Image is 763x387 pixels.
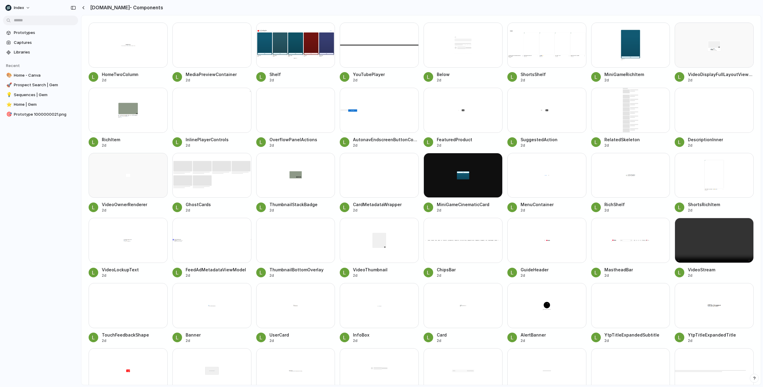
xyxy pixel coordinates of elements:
span: Sequences | Gem [14,92,76,98]
div: YtpTitleExpandedTitle [688,332,736,338]
div: ChipsBar [437,267,456,273]
div: InfoBox [353,332,369,338]
div: VideoOwnerRenderer [102,201,147,208]
div: 2d [437,208,489,213]
div: MediaPreviewContainer [186,71,237,78]
div: 2d [186,208,211,213]
div: FeedAdMetadataViewModel [186,267,246,273]
button: 🎨 [5,72,11,78]
h2: [DOMAIN_NAME] - Components [88,4,163,11]
button: ⭐ [5,102,11,108]
div: 2d [269,273,324,278]
a: 🚀Prospect Search | Gem [3,81,78,90]
div: 2d [688,143,723,148]
div: YouTubePlayer [353,71,385,78]
div: RichShelf [604,201,625,208]
div: MiniGameCinematicCard [437,201,489,208]
div: 2d [102,78,138,83]
button: 🚀 [5,82,11,88]
div: FeaturedProduct [437,136,472,143]
span: Home - Canva [14,72,76,78]
div: 2d [186,273,246,278]
div: 2d [353,208,402,213]
div: 2d [353,273,388,278]
div: 🚀 [6,82,11,89]
div: VideoThumbnail [353,267,388,273]
div: 2d [688,338,736,343]
span: Index [14,5,24,11]
div: 2d [604,338,659,343]
div: SuggestedAction [521,136,558,143]
div: 2d [521,208,554,213]
div: 2d [269,338,289,343]
button: Index [3,3,33,13]
div: 💡 [6,91,11,98]
div: 2d [102,208,147,213]
div: 2d [269,143,317,148]
div: Shelf [269,71,281,78]
div: Card [437,332,447,338]
span: Home | Gem [14,102,76,108]
a: 🎨Home - Canva [3,71,78,80]
span: Captures [14,40,76,46]
div: 2d [604,273,633,278]
div: Banner [186,332,201,338]
div: 2d [521,338,546,343]
div: 2d [688,273,715,278]
div: TouchFeedbackShape [102,332,149,338]
button: 💡 [5,92,11,98]
div: 2d [688,208,720,213]
div: UserCard [269,332,289,338]
div: 2d [437,78,450,83]
div: OverflowPanelActions [269,136,317,143]
div: MiniGameRichItem [604,71,644,78]
div: 2d [521,273,549,278]
a: 🎯Prototype 1000000021.png [3,110,78,119]
div: ThumbnailBottomOverlay [269,267,324,273]
span: Libraries [14,49,76,55]
a: ⭐Home | Gem [3,100,78,109]
div: 2d [353,338,369,343]
div: MastheadBar [604,267,633,273]
div: AutonavEndscreenButtonContainer [353,136,419,143]
a: Captures [3,38,78,47]
div: RichItem [102,136,120,143]
div: GhostCards [186,201,211,208]
div: 2d [102,338,149,343]
div: 2d [186,338,201,343]
div: 2d [186,143,229,148]
div: MenuContainer [521,201,554,208]
a: Libraries [3,48,78,57]
div: 2d [269,78,281,83]
div: 2d [437,273,456,278]
div: InlinePlayerControls [186,136,229,143]
a: Prototypes [3,28,78,37]
div: VideoStream [688,267,715,273]
div: 2d [437,338,447,343]
div: 2d [521,143,558,148]
div: 2d [521,78,546,83]
div: 🎯 [6,111,11,118]
div: 2d [353,143,419,148]
button: 🎯 [5,111,11,117]
div: 2d [604,78,644,83]
div: Below [437,71,450,78]
div: GuideHeader [521,267,549,273]
div: 2d [688,78,754,83]
div: CardMetadataWrapper [353,201,402,208]
div: ThumbnailStackBadge [269,201,318,208]
a: 💡Sequences | Gem [3,90,78,99]
div: AlertBanner [521,332,546,338]
div: 🎨 [6,72,11,79]
span: Prototypes [14,30,76,36]
div: RelatedSkeleton [604,136,640,143]
div: VideoLockupText [102,267,139,273]
div: 2d [186,78,237,83]
div: ⭐ [6,101,11,108]
div: HomeTwoColumn [102,71,138,78]
div: ShortsRichItem [688,201,720,208]
div: 2d [269,208,318,213]
span: Prospect Search | Gem [14,82,76,88]
div: YtpTitleExpandedSubtitle [604,332,659,338]
div: 2d [604,143,640,148]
